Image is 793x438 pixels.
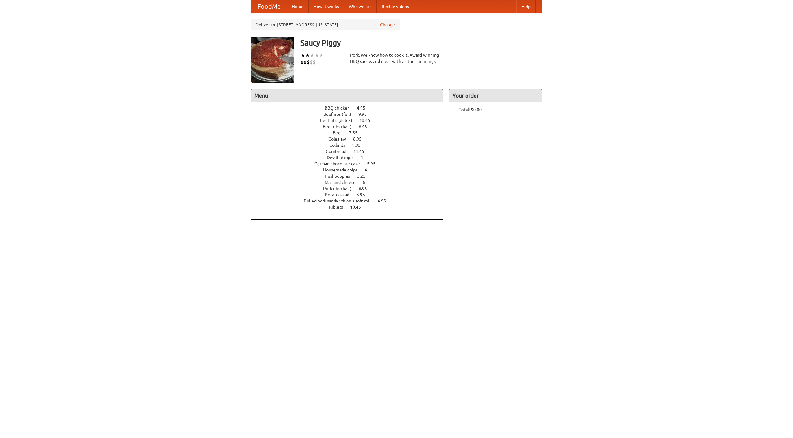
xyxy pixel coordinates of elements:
a: Beef ribs (half) 6.45 [323,124,379,129]
a: Home [287,0,309,13]
li: $ [304,59,307,66]
span: 3.25 [357,174,372,179]
a: Recipe videos [377,0,414,13]
span: Beef ribs (full) [323,112,357,117]
a: Hushpuppies 3.25 [325,174,377,179]
a: Mac and cheese 6 [325,180,377,185]
span: Devilled eggs [327,155,360,160]
a: Change [380,22,395,28]
span: 5.95 [367,161,382,166]
span: 3.95 [357,192,371,197]
a: Who we are [344,0,377,13]
span: BBQ chicken [325,106,356,111]
span: 11.45 [353,149,370,154]
a: Pork ribs (half) 6.95 [323,186,379,191]
span: 10.45 [359,118,376,123]
li: ★ [305,52,310,59]
span: Mac and cheese [325,180,362,185]
span: 6.45 [359,124,373,129]
span: 6 [363,180,371,185]
a: German chocolate cake 5.95 [314,161,387,166]
span: 6.95 [359,186,373,191]
span: Pork ribs (half) [323,186,358,191]
li: ★ [310,52,314,59]
h4: Menu [251,89,443,102]
span: German chocolate cake [314,161,366,166]
a: Housemade chips 4 [323,167,379,172]
a: Riblets 10.45 [329,205,372,210]
a: Beef ribs (delux) 10.45 [320,118,382,123]
h4: Your order [449,89,542,102]
li: $ [307,59,310,66]
a: Cornbread 11.45 [326,149,376,154]
span: 8.95 [353,137,368,141]
span: Riblets [329,205,349,210]
span: Housemade chips [323,167,364,172]
a: Beer 7.55 [333,130,369,135]
span: Beef ribs (half) [323,124,358,129]
a: Beef ribs (full) 9.95 [323,112,378,117]
a: Pulled pork sandwich on a soft roll 4.95 [304,198,397,203]
li: $ [313,59,316,66]
span: Collards [329,143,351,148]
span: 4 [365,167,373,172]
div: Pork. We know how to cook it. Award-winning BBQ sauce, and meat with all the trimmings. [350,52,443,64]
span: 4.95 [378,198,392,203]
a: Devilled eggs 4 [327,155,375,160]
span: 9.95 [358,112,373,117]
a: FoodMe [251,0,287,13]
span: Cornbread [326,149,353,154]
span: Coleslaw [328,137,352,141]
span: 10.45 [350,205,367,210]
a: Collards 9.95 [329,143,372,148]
span: Beer [333,130,348,135]
li: ★ [300,52,305,59]
h3: Saucy Piggy [300,37,542,49]
img: angular.jpg [251,37,294,83]
span: Potato salad [325,192,356,197]
span: 9.95 [352,143,367,148]
span: 4 [361,155,369,160]
span: Hushpuppies [325,174,356,179]
b: Total: $0.00 [459,107,482,112]
li: $ [300,59,304,66]
div: Deliver to: [STREET_ADDRESS][US_STATE] [251,19,400,30]
span: 7.55 [349,130,364,135]
a: How it works [309,0,344,13]
a: BBQ chicken 4.95 [325,106,377,111]
span: 4.95 [357,106,371,111]
span: Pulled pork sandwich on a soft roll [304,198,377,203]
li: ★ [319,52,324,59]
li: ★ [314,52,319,59]
a: Help [516,0,536,13]
a: Potato salad 3.95 [325,192,376,197]
a: Coleslaw 8.95 [328,137,373,141]
span: Beef ribs (delux) [320,118,358,123]
li: $ [310,59,313,66]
